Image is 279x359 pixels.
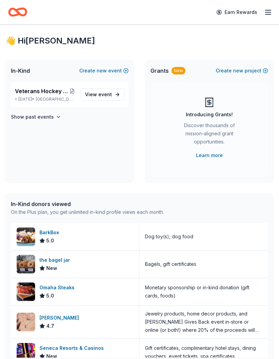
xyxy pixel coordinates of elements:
[11,200,164,208] div: In-Kind donors viewed
[145,284,263,300] div: Monetary sponsorship or in-kind donation (gift cards, foods)
[17,227,35,246] img: Image for BarkBox
[39,256,73,264] div: the bagel jar
[8,4,27,20] a: Home
[39,228,62,237] div: BarkBox
[171,67,185,74] div: New
[98,91,112,97] span: event
[145,233,193,241] div: Dog toy(s), dog food
[15,97,75,102] p: [DATE] •
[36,97,75,102] span: [GEOGRAPHIC_DATA], [GEOGRAPHIC_DATA]
[81,88,125,101] a: View event
[46,292,54,300] span: 5.0
[150,67,169,75] span: Grants
[97,67,107,75] span: new
[5,35,274,46] div: 👋 Hi [PERSON_NAME]
[17,255,35,273] img: Image for the bagel jar
[11,67,30,75] span: In-Kind
[11,113,54,121] h4: Show past events
[145,260,196,268] div: Bagels, gift certificates
[145,310,263,334] div: Jewelry products, home decor products, and [PERSON_NAME] Gives Back event in-store or online (or ...
[85,90,112,99] span: View
[178,121,241,149] div: Discover thousands of mission-aligned grant opportunities.
[15,87,69,95] span: Veterans Hockey Tournament 10th annual
[212,6,261,18] a: Earn Rewards
[233,67,243,75] span: new
[17,283,35,301] img: Image for Omaha Steaks
[46,237,54,245] span: 5.0
[46,264,57,272] span: New
[11,208,164,216] div: On the Plus plan, you get unlimited in-kind profile views each month.
[39,314,82,322] div: [PERSON_NAME]
[39,344,106,352] div: Seneca Resorts & Casinos
[46,322,54,330] span: 4.7
[216,67,268,75] button: Createnewproject
[196,151,223,159] a: Learn more
[17,313,35,331] img: Image for Kendra Scott
[39,284,77,292] div: Omaha Steaks
[186,110,233,119] div: Introducing Grants!
[11,113,61,121] button: Show past events
[79,67,129,75] button: Createnewevent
